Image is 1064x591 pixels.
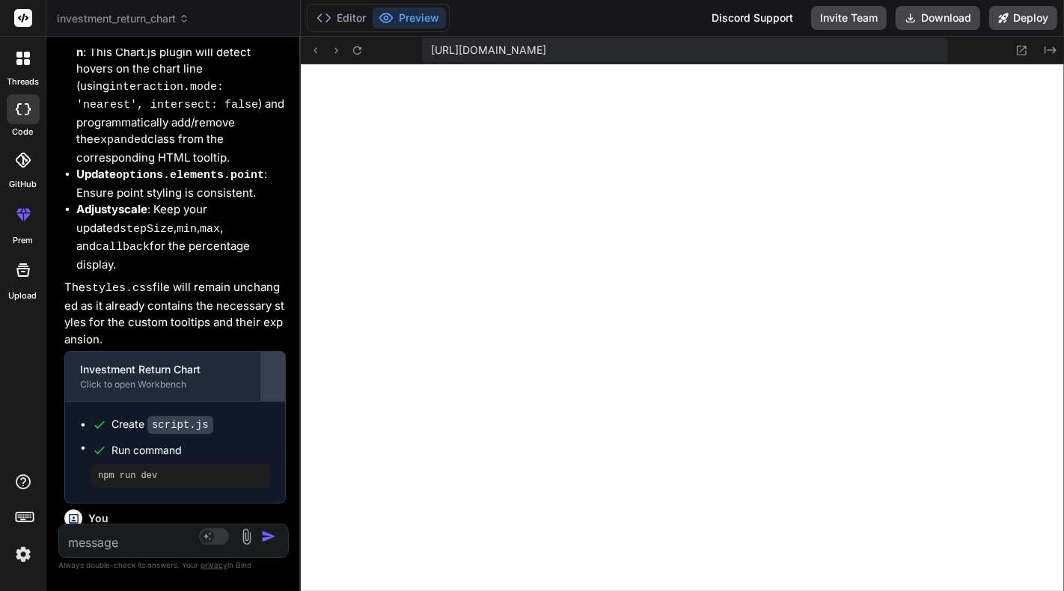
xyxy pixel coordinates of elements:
pre: npm run dev [98,470,264,482]
code: interaction.mode: 'nearest', intersect: false [76,81,258,112]
button: Preview [373,7,446,28]
li: : Ensure point styling is consistent. [76,166,286,201]
code: max [200,223,220,236]
p: Always double-check its answers. Your in Bind [58,558,289,572]
li: : Keep your updated , , , and for the percentage display. [76,201,286,273]
strong: Update [76,167,264,181]
code: styles.css [85,282,153,295]
div: Create [111,417,213,432]
label: Upload [9,290,37,302]
span: [URL][DOMAIN_NAME] [431,43,546,58]
strong: Implement plugin [76,26,282,59]
span: privacy [201,560,227,569]
strong: Adjust scale [76,202,147,216]
label: threads [7,76,39,88]
button: Invite Team [811,6,887,30]
img: icon [261,529,276,544]
label: prem [13,234,33,247]
label: GitHub [9,178,37,191]
span: investment_return_chart [57,11,189,26]
code: callback [96,241,150,254]
button: Editor [311,7,373,28]
button: Deploy [989,6,1057,30]
h6: You [88,511,108,526]
img: settings [10,542,36,567]
label: code [13,126,34,138]
code: options.elements.point [116,169,264,182]
iframe: Preview [301,64,1064,591]
code: y [111,204,118,217]
span: Run command [111,443,270,458]
button: Download [896,6,980,30]
div: Discord Support [703,6,802,30]
code: script.js [147,416,213,434]
code: stepSize [120,223,174,236]
li: : This Chart.js plugin will detect hovers on the chart line (using ) and programmatically add/rem... [76,25,286,166]
button: Investment Return ChartClick to open Workbench [65,352,260,401]
code: expanded [94,134,147,147]
div: Click to open Workbench [80,379,245,391]
p: The file will remain unchanged as it already contains the necessary styles for the custom tooltip... [64,279,286,348]
div: Investment Return Chart [80,362,245,377]
img: attachment [238,528,255,545]
code: min [177,223,197,236]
